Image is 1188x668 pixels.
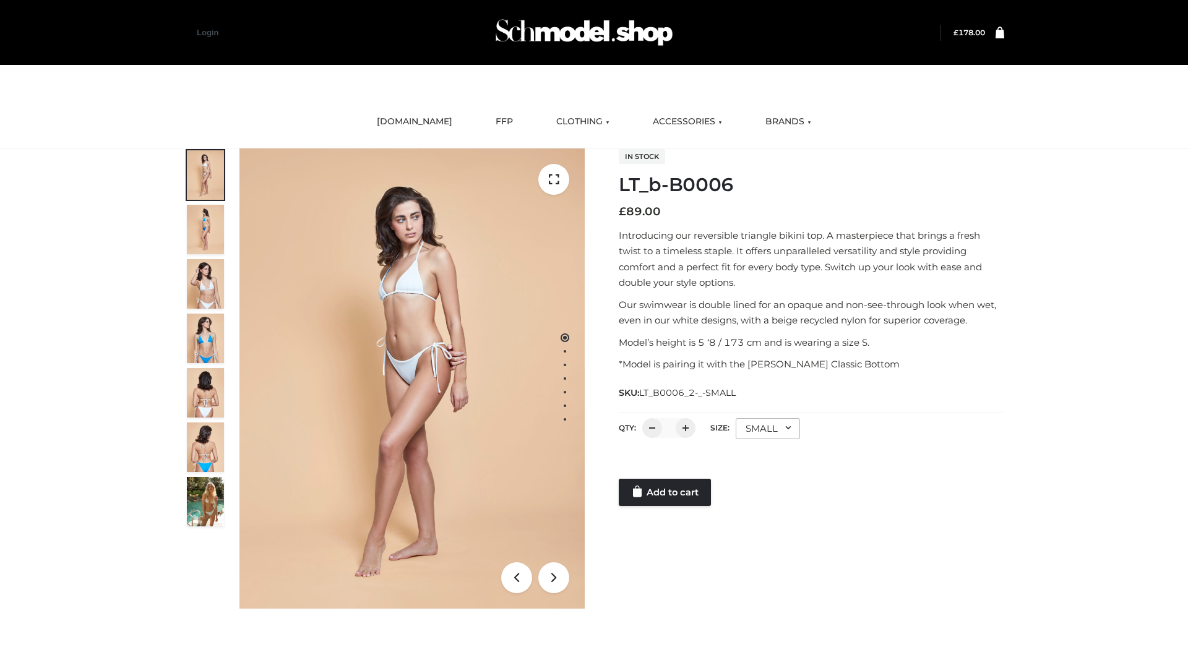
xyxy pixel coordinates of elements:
[187,477,224,526] img: Arieltop_CloudNine_AzureSky2.jpg
[619,335,1004,351] p: Model’s height is 5 ‘8 / 173 cm and is wearing a size S.
[187,259,224,309] img: ArielClassicBikiniTop_CloudNine_AzureSky_OW114ECO_3-scaled.jpg
[368,108,462,135] a: [DOMAIN_NAME]
[619,423,636,432] label: QTY:
[756,108,820,135] a: BRANDS
[619,149,665,164] span: In stock
[547,108,619,135] a: CLOTHING
[187,314,224,363] img: ArielClassicBikiniTop_CloudNine_AzureSky_OW114ECO_4-scaled.jpg
[639,387,736,398] span: LT_B0006_2-_-SMALL
[239,148,585,609] img: ArielClassicBikiniTop_CloudNine_AzureSky_OW114ECO_1
[619,479,711,506] a: Add to cart
[619,205,626,218] span: £
[619,174,1004,196] h1: LT_b-B0006
[491,8,677,57] img: Schmodel Admin 964
[619,297,1004,328] p: Our swimwear is double lined for an opaque and non-see-through look when wet, even in our white d...
[953,28,985,37] bdi: 178.00
[486,108,522,135] a: FFP
[619,356,1004,372] p: *Model is pairing it with the [PERSON_NAME] Classic Bottom
[643,108,731,135] a: ACCESSORIES
[710,423,730,432] label: Size:
[187,422,224,472] img: ArielClassicBikiniTop_CloudNine_AzureSky_OW114ECO_8-scaled.jpg
[619,205,661,218] bdi: 89.00
[187,150,224,200] img: ArielClassicBikiniTop_CloudNine_AzureSky_OW114ECO_1-scaled.jpg
[619,385,737,400] span: SKU:
[953,28,985,37] a: £178.00
[187,368,224,417] img: ArielClassicBikiniTop_CloudNine_AzureSky_OW114ECO_7-scaled.jpg
[953,28,958,37] span: £
[736,418,800,439] div: SMALL
[197,28,218,37] a: Login
[619,228,1004,291] p: Introducing our reversible triangle bikini top. A masterpiece that brings a fresh twist to a time...
[187,205,224,254] img: ArielClassicBikiniTop_CloudNine_AzureSky_OW114ECO_2-scaled.jpg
